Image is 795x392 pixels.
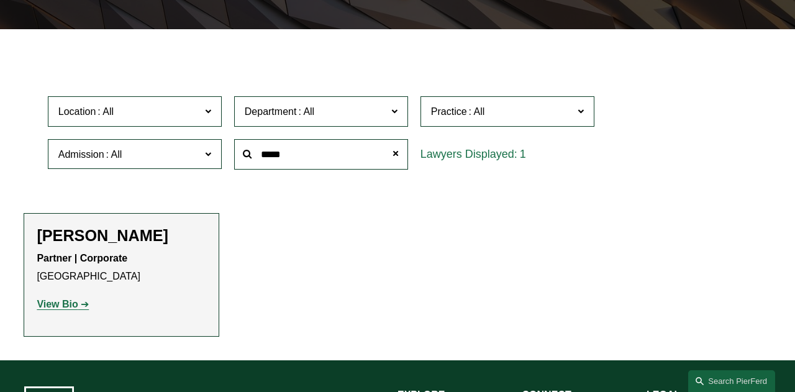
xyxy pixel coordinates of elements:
h2: [PERSON_NAME] [37,226,206,245]
span: Location [58,106,96,117]
a: Search this site [688,370,775,392]
span: Practice [431,106,467,117]
span: 1 [520,148,526,160]
a: View Bio [37,299,89,309]
strong: View Bio [37,299,78,309]
span: Admission [58,149,104,160]
strong: Partner | Corporate [37,253,127,263]
span: Department [245,106,297,117]
p: [GEOGRAPHIC_DATA] [37,250,206,286]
